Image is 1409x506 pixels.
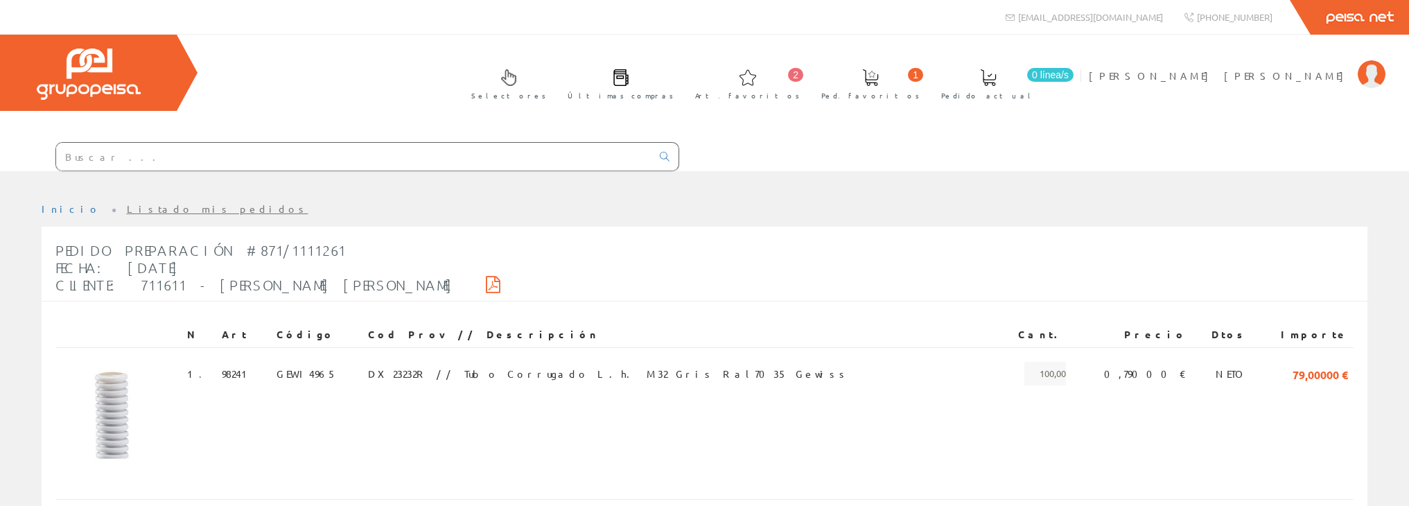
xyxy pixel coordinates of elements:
span: NETO [1216,362,1248,385]
span: 100,00 [1024,362,1066,385]
a: Inicio [42,202,100,215]
span: 2 [788,68,803,82]
span: Selectores [471,89,546,103]
span: GEWI4965 [277,362,337,385]
span: 79,00000 € [1293,362,1348,385]
th: Cod Prov // Descripción [362,322,996,347]
a: Selectores [457,58,553,108]
a: Últimas compras [554,58,681,108]
th: Dtos [1192,322,1252,347]
th: Precio [1071,322,1192,347]
span: Últimas compras [568,89,674,103]
a: 1 Ped. favoritos [807,58,927,108]
a: . [199,367,211,380]
span: Ped. favoritos [821,89,920,103]
span: 1 [187,362,211,385]
a: 2 Art. favoritos [681,58,807,108]
span: DX23232R // Tubo Corrugado L.h. M32 Gris Ral7035 Gewiss [368,362,849,385]
span: 98241 [222,362,253,385]
span: [EMAIL_ADDRESS][DOMAIN_NAME] [1018,11,1163,23]
th: Importe [1253,322,1354,347]
i: Descargar PDF [486,279,500,289]
span: [PERSON_NAME] [PERSON_NAME] [1089,69,1351,82]
a: Listado mis pedidos [127,202,308,215]
span: 0 línea/s [1027,68,1074,82]
span: Pedido Preparación #871/1111261 Fecha: [DATE] Cliente: 711611 - [PERSON_NAME] [PERSON_NAME] [55,242,453,293]
th: Cant. [996,322,1071,347]
a: [PERSON_NAME] [PERSON_NAME] [1089,58,1385,71]
span: [PHONE_NUMBER] [1197,11,1272,23]
img: Foto artículo (166.42335766423x150) [61,362,176,466]
img: Grupo Peisa [37,49,141,100]
span: 0,79000 € [1104,362,1187,385]
th: Código [271,322,363,347]
th: N [182,322,216,347]
input: Buscar ... [56,143,651,171]
th: Art [216,322,270,347]
span: Pedido actual [941,89,1035,103]
span: Art. favoritos [695,89,800,103]
span: 1 [908,68,923,82]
